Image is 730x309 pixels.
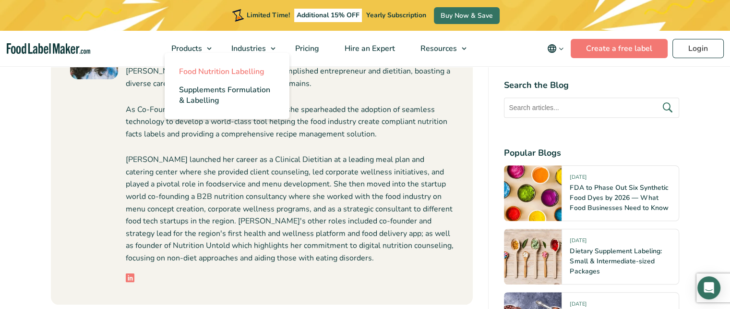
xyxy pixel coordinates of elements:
[571,39,668,58] a: Create a free label
[408,31,471,66] a: Resources
[292,43,320,54] span: Pricing
[247,11,290,20] span: Limited Time!
[126,104,454,141] p: As Co-Founder and CEO of Food Label Maker, she spearheaded the adoption of seamless technology to...
[570,247,661,276] a: Dietary Supplement Labeling: Small & Intermediate-sized Packages
[332,31,406,66] a: Hire an Expert
[179,85,270,106] span: Supplements Formulation & Labelling
[570,173,586,185] span: [DATE]
[697,276,720,299] div: Open Intercom Messenger
[283,31,330,66] a: Pricing
[168,43,203,54] span: Products
[159,31,216,66] a: Products
[504,79,679,92] h4: Search the Blog
[165,81,289,110] a: Supplements Formulation & Labelling
[179,66,264,77] span: Food Nutrition Labelling
[570,183,668,212] a: FDA to Phase Out Six Synthetic Food Dyes by 2026 — What Food Businesses Need to Know
[219,31,280,66] a: Industries
[504,98,679,118] input: Search articles...
[434,7,500,24] a: Buy Now & Save
[294,9,362,22] span: Additional 15% OFF
[165,62,289,81] a: Food Nutrition Labelling
[126,154,454,264] p: [PERSON_NAME] launched her career as a Clinical Dietitian at a leading meal plan and catering cen...
[342,43,396,54] span: Hire an Expert
[570,237,586,248] span: [DATE]
[228,43,267,54] span: Industries
[504,147,679,160] h4: Popular Blogs
[672,39,724,58] a: Login
[126,65,454,90] p: [PERSON_NAME] [PERSON_NAME] is an accomplished entrepreneur and dietitian, boasting a diverse car...
[418,43,458,54] span: Resources
[366,11,426,20] span: Yearly Subscription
